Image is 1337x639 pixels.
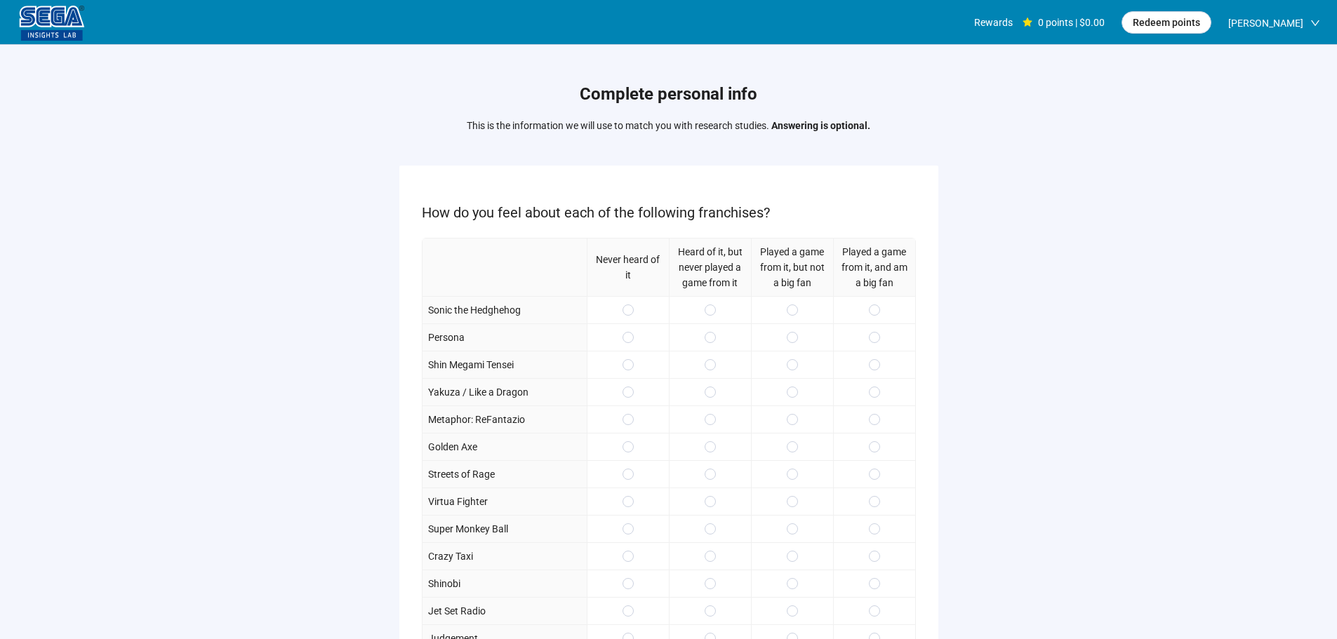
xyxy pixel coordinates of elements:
p: Virtua Fighter [428,494,488,509]
strong: Answering is optional. [771,120,870,131]
p: Streets of Rage [428,466,495,482]
p: This is the information we will use to match you with research studies. [467,118,870,133]
p: Golden Axe [428,439,477,455]
p: Super Monkey Ball [428,521,508,537]
p: Yakuza / Like a Dragon [428,384,528,400]
p: Jet Set Radio [428,603,486,619]
button: Redeem points [1122,11,1211,34]
span: star [1023,18,1032,27]
p: Never heard of it [593,252,663,283]
p: Played a game from it, and am a big fan [839,244,910,290]
p: Metaphor: ReFantazio [428,412,525,427]
p: Crazy Taxi [428,549,473,564]
span: down [1310,18,1320,28]
h1: Complete personal info [467,81,870,108]
p: Shinobi [428,576,460,591]
p: Shin Megami Tensei [428,357,514,372]
p: Persona [428,330,465,345]
p: Sonic the Hedghehog [428,302,521,318]
span: Redeem points [1133,15,1200,30]
p: Heard of it, but never played a game from it [675,244,745,290]
p: How do you feel about each of the following franchises? [422,202,916,224]
p: Played a game from it, but not a big fan [757,244,827,290]
span: [PERSON_NAME] [1228,1,1303,46]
